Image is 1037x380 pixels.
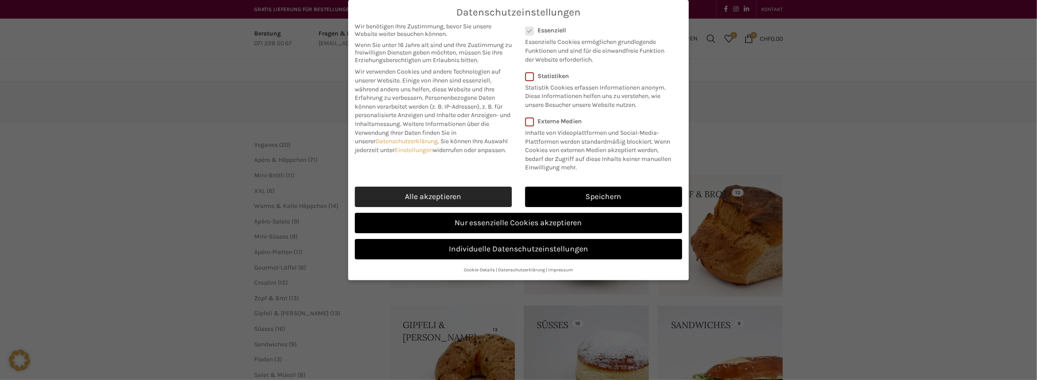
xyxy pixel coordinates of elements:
[395,146,433,154] a: Einstellungen
[355,137,508,154] span: Sie können Ihre Auswahl jederzeit unter widerrufen oder anpassen.
[355,23,512,38] span: Wir benötigen Ihre Zustimmung, bevor Sie unsere Website weiter besuchen können.
[355,94,511,128] span: Personenbezogene Daten können verarbeitet werden (z. B. IP-Adressen), z. B. für personalisierte A...
[525,72,671,80] label: Statistiken
[525,187,682,207] a: Speichern
[525,80,671,110] p: Statistik Cookies erfassen Informationen anonym. Diese Informationen helfen uns zu verstehen, wie...
[355,68,501,102] span: Wir verwenden Cookies und andere Technologien auf unserer Website. Einige von ihnen sind essenzie...
[548,267,573,273] a: Impressum
[525,125,676,172] p: Inhalte von Videoplattformen und Social-Media-Plattformen werden standardmäßig blockiert. Wenn Co...
[355,120,489,145] span: Weitere Informationen über die Verwendung Ihrer Daten finden Sie in unserer .
[525,34,671,64] p: Essenzielle Cookies ermöglichen grundlegende Funktionen und sind für die einwandfreie Funktion de...
[525,118,676,125] label: Externe Medien
[355,41,512,64] span: Wenn Sie unter 16 Jahre alt sind und Ihre Zustimmung zu freiwilligen Diensten geben möchten, müss...
[525,27,671,34] label: Essenziell
[355,187,512,207] a: Alle akzeptieren
[464,267,495,273] a: Cookie-Details
[355,239,682,259] a: Individuelle Datenschutzeinstellungen
[355,213,682,233] a: Nur essenzielle Cookies akzeptieren
[376,137,438,145] a: Datenschutzerklärung
[456,7,581,18] span: Datenschutzeinstellungen
[498,267,545,273] a: Datenschutzerklärung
